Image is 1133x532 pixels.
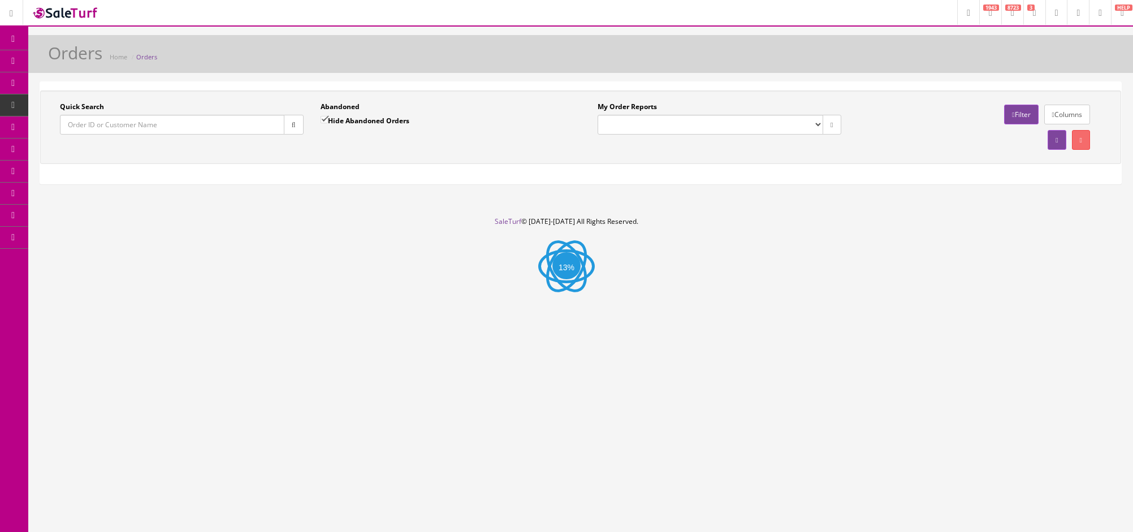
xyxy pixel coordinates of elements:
h1: Orders [48,44,102,62]
img: SaleTurf [32,5,100,20]
a: SaleTurf [495,217,521,226]
input: Hide Abandoned Orders [321,116,328,123]
a: Home [110,53,127,61]
span: HELP [1115,5,1132,11]
span: 8723 [1005,5,1021,11]
label: My Order Reports [598,102,657,112]
span: 1943 [983,5,999,11]
a: Filter [1004,105,1038,124]
span: 3 [1027,5,1035,11]
label: Abandoned [321,102,360,112]
a: Columns [1044,105,1090,124]
label: Quick Search [60,102,104,112]
a: Orders [136,53,157,61]
label: Hide Abandoned Orders [321,115,409,126]
input: Order ID or Customer Name [60,115,284,135]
